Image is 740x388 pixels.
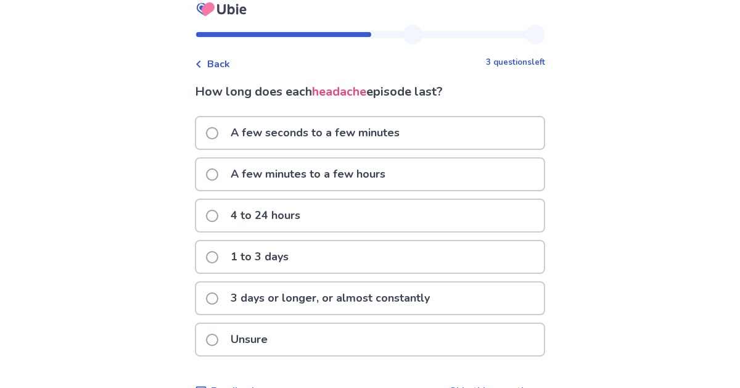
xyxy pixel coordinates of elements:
p: A few minutes to a few hours [223,159,393,190]
p: 3 days or longer, or almost constantly [223,283,437,314]
p: How long does each episode last? [195,83,545,101]
span: Back [207,57,230,72]
p: 3 questions left [486,57,545,69]
p: A few seconds to a few minutes [223,117,407,149]
p: 1 to 3 days [223,241,296,273]
p: 4 to 24 hours [223,200,308,231]
p: Unsure [223,324,275,355]
span: headache [312,83,366,100]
